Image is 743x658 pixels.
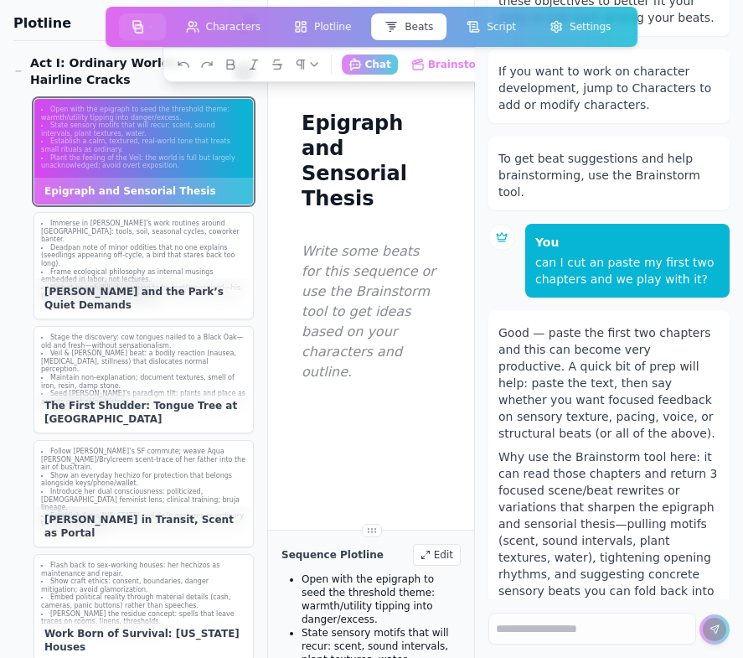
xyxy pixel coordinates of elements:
[498,63,720,113] div: If you want to work on character development, jump to Characters to add or modify characters.
[41,244,246,268] li: Deadpan note of minor oddities that no one explains (seedlings appearing off-cycle, a bird that s...
[41,154,246,170] li: Plant the feeling of the Veil: the world is full but largely unacknowledged; avoid overt exposition.
[295,107,447,215] h1: Epigraph and Sensorial Thesis
[13,13,234,34] h1: Plotline
[41,122,246,137] li: State sensory motifs that will recur: scent, sound intervals, plant textures, water.
[41,448,246,472] li: Follow [PERSON_NAME]’s SF commute; weave Aqua [PERSON_NAME]/Brylcreem scent-trace of her father i...
[34,178,253,205] div: Epigraph and Sensorial Thesis
[536,13,624,40] button: Settings
[173,13,275,40] button: Characters
[13,54,224,88] div: Act I: Ordinary Worlds, Hairline Cracks
[498,448,720,623] p: Why use the Brainstorm tool here: it can read those chapters and return 3 focused scene/beat rewr...
[281,13,364,40] button: Plotline
[41,488,246,512] li: Introduce her dual consciousness: politicized, [DEMOGRAPHIC_DATA] feminist lens; clinical trainin...
[535,254,720,288] div: can I cut an paste my first two chapters and we play with it?
[41,578,246,593] li: Show craft ethics: consent, boundaries, danger mitigation; avoid glamorization.
[41,390,246,406] li: Seed [PERSON_NAME]’s paradigm tilt: plants and place as agents co-shaping history.
[34,506,253,547] div: [PERSON_NAME] in Transit, Scent as Portal
[498,324,720,448] p: Good — paste the first two chapters and this can become very productive. A quick bit of prep will...
[342,54,398,75] button: Chat
[41,268,246,284] li: Frame ecological philosophy as internal musings embedded in labor, not lectures.
[302,573,461,626] li: Open with the epigraph to seed the threshold theme: warmth/utility tipping into danger/excess.
[132,20,144,34] img: storyboard
[34,278,253,319] div: [PERSON_NAME] and the Park’s Quiet Demands
[453,13,529,40] button: Script
[41,374,246,390] li: Maintain non-explanation; document textures, smell of iron, resin, damp stone.
[41,220,246,244] li: Immerse in [PERSON_NAME]’s work routines around [GEOGRAPHIC_DATA]: tools, soil, seasonal cycles, ...
[41,137,246,153] li: Establish a calm, textured, real-world tone that treats small rituals as ordinary.
[41,610,246,626] li: [PERSON_NAME] the residue concept: spells that leave traces on rooms, linens, thresholds.
[41,334,246,350] li: Stage the discovery: cow tongues nailed to a Black Oak—old and fresh—without sensationalism.
[169,10,278,44] a: Characters
[450,10,533,44] a: Script
[41,562,246,578] li: Flash back to sex-working houses: her hechizos as maintenance and repair.
[533,10,627,44] a: Settings
[34,392,253,433] div: The First Shudder: Tongue Tree at [GEOGRAPHIC_DATA]
[368,10,450,44] a: Beats
[277,10,368,44] a: Plotline
[41,593,246,609] li: Embed political reality through material details (cash, cameras, panic buttons) rather than speec...
[41,106,246,122] li: Open with the epigraph to seed the threshold theme: warmth/utility tipping into danger/excess.
[498,150,720,200] div: To get beat suggestions and help brainstorming, use the Brainstorm tool.
[413,544,461,566] div: Edit
[41,472,246,488] li: Show an everyday hechizo for protection that belongs alongside keys/phone/wallet.
[281,548,384,562] h2: Sequence Plotline
[41,350,246,374] li: Veil & [PERSON_NAME] beat: a bodily reaction (nausea, [MEDICAL_DATA], stillness) that dislocates ...
[405,54,498,75] button: Brainstorm
[371,13,446,40] button: Beats
[535,234,720,251] p: You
